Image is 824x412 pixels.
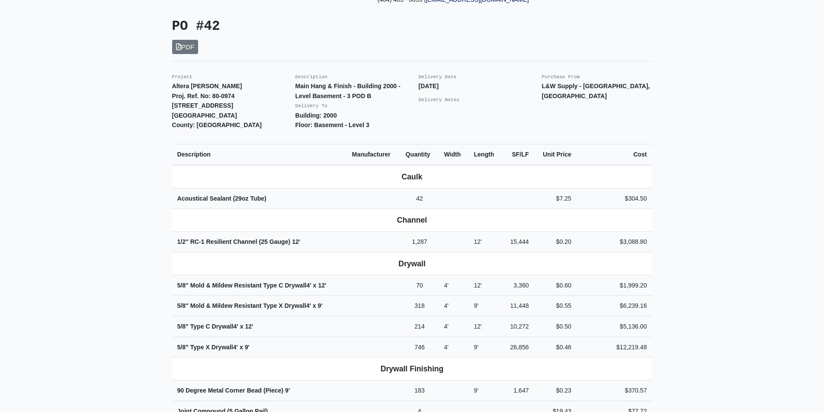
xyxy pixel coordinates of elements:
[474,302,478,309] span: 9'
[502,316,534,337] td: 10,272
[347,144,401,165] th: Manufacturer
[577,188,652,209] td: $304.50
[398,259,426,268] b: Drywall
[577,316,652,337] td: $5,136.00
[240,344,243,351] span: x
[307,282,311,289] span: 4'
[577,337,652,358] td: $12,219.48
[577,275,652,296] td: $1,999.20
[534,380,577,401] td: $0.23
[295,121,369,128] strong: Floor: Basement - Level 3
[542,81,652,101] p: L&W Supply - [GEOGRAPHIC_DATA], [GEOGRAPHIC_DATA]
[419,74,457,80] small: Delivery Date
[577,380,652,401] td: $370.57
[474,238,481,245] span: 12'
[295,112,337,119] strong: Building: 2000
[172,83,242,89] strong: Altera [PERSON_NAME]
[177,195,266,202] strong: Acoustical Sealant (29oz Tube)
[534,188,577,209] td: $7.25
[172,19,406,35] h3: PO #42
[402,172,423,181] b: Caulk
[295,74,327,80] small: Description
[172,102,234,109] strong: [STREET_ADDRESS]
[292,238,300,245] span: 12'
[313,302,316,309] span: x
[439,144,468,165] th: Width
[245,344,250,351] span: 9'
[381,364,444,373] b: Drywall Finishing
[401,188,439,209] td: 42
[177,387,290,394] strong: 90 Degree Metal Corner Bead (Piece)
[419,83,439,89] strong: [DATE]
[534,275,577,296] td: $0.60
[534,296,577,316] td: $0.55
[177,344,250,351] strong: 5/8" Type X Drywall
[534,144,577,165] th: Unit Price
[534,232,577,252] td: $0.20
[444,323,449,330] span: 4'
[502,296,534,316] td: 11,448
[401,232,439,252] td: 1,287
[177,282,327,289] strong: 5/8" Mold & Mildew Resistant Type C Drywall
[502,144,534,165] th: SF/LF
[172,40,199,54] a: PDF
[577,232,652,252] td: $3,088.80
[233,344,238,351] span: 4'
[542,74,580,80] small: Purchase From
[468,144,502,165] th: Length
[234,323,238,330] span: 4'
[177,302,323,309] strong: 5/8" Mold & Mildew Resistant Type X Drywall
[313,282,317,289] span: x
[172,74,192,80] small: Project
[318,282,326,289] span: 12'
[295,83,401,99] strong: Main Hang & Finish - Building 2000 - Level Basement - 3 POD B
[474,282,481,289] span: 12'
[177,323,253,330] strong: 5/8" Type C Drywall
[306,302,311,309] span: 4'
[502,275,534,296] td: 3,360
[577,296,652,316] td: $6,239.16
[245,323,253,330] span: 12'
[502,380,534,401] td: 1,647
[172,121,262,128] strong: County: [GEOGRAPHIC_DATA]
[172,112,237,119] strong: [GEOGRAPHIC_DATA]
[534,337,577,358] td: $0.46
[444,344,449,351] span: 4'
[444,302,449,309] span: 4'
[474,323,481,330] span: 12'
[240,323,244,330] span: x
[285,387,290,394] span: 9'
[401,316,439,337] td: 214
[502,337,534,358] td: 26,856
[401,380,439,401] td: 183
[318,302,323,309] span: 9'
[401,337,439,358] td: 746
[397,216,427,224] b: Channel
[577,144,652,165] th: Cost
[401,275,439,296] td: 70
[419,97,460,102] small: Delivery Notes
[401,144,439,165] th: Quantity
[295,103,327,109] small: Delivery To
[474,387,478,394] span: 9'
[401,296,439,316] td: 318
[444,282,449,289] span: 4'
[474,344,478,351] span: 9'
[534,316,577,337] td: $0.50
[172,144,347,165] th: Description
[502,232,534,252] td: 15,444
[172,93,235,99] strong: Proj. Ref. No: 80-0974
[177,238,301,245] strong: 1/2" RC-1 Resilient Channel (25 Gauge)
